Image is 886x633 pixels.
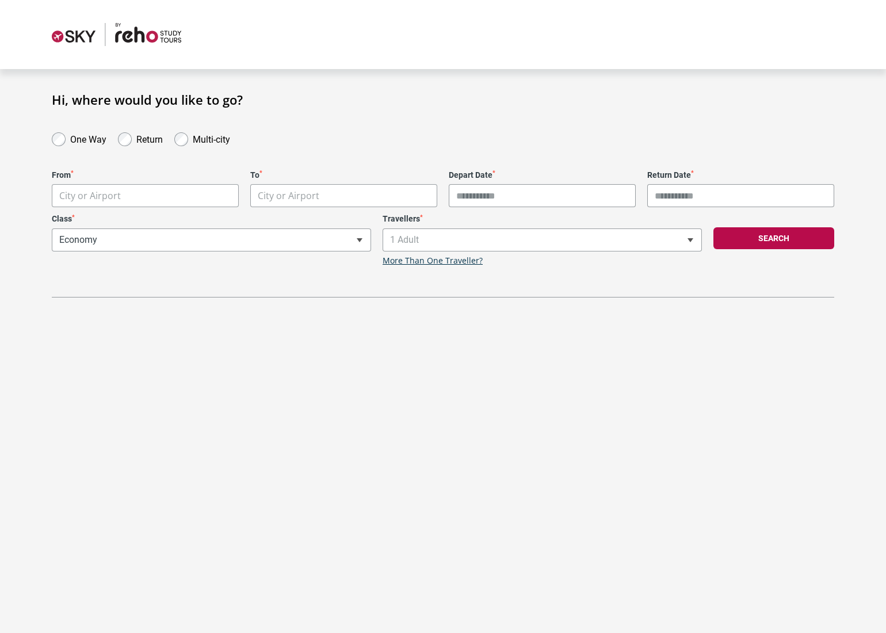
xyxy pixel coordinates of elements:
[383,214,702,224] label: Travellers
[52,214,371,224] label: Class
[250,170,437,180] label: To
[449,170,636,180] label: Depart Date
[193,131,230,145] label: Multi-city
[52,170,239,180] label: From
[52,184,239,207] span: City or Airport
[647,170,834,180] label: Return Date
[52,228,371,251] span: Economy
[383,228,702,251] span: 1 Adult
[52,185,238,207] span: City or Airport
[250,184,437,207] span: City or Airport
[52,92,834,107] h1: Hi, where would you like to go?
[383,229,701,251] span: 1 Adult
[70,131,106,145] label: One Way
[251,185,437,207] span: City or Airport
[713,227,834,249] button: Search
[383,256,483,266] a: More Than One Traveller?
[52,229,371,251] span: Economy
[136,131,163,145] label: Return
[59,189,121,202] span: City or Airport
[258,189,319,202] span: City or Airport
